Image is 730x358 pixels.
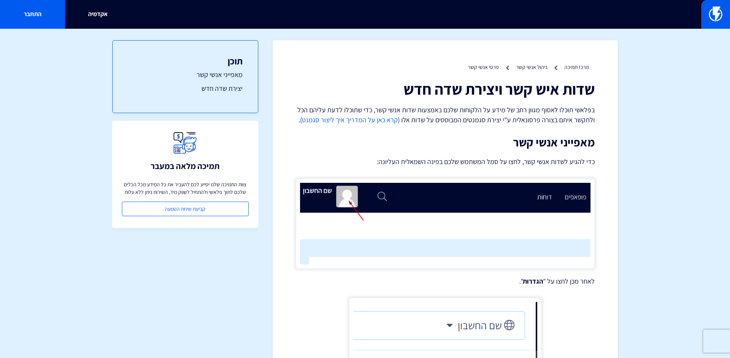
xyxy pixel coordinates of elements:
[128,70,243,80] a: מאפייני אנשי קשר
[128,56,243,66] h3: תוכן
[564,64,589,71] a: מרכז תמיכה
[296,136,595,149] h2: מאפייני אנשי קשר
[151,161,220,171] h3: תמיכה מלאה במעבר
[296,156,595,167] p: כדי להגיע לשדות אנשי קשר, לחצו על סמל המשתמש שלכם בפינה השמאלית העליונה:
[468,64,499,71] a: פרטי אנשי קשר
[128,84,243,94] a: יצירת שדה חדש
[296,276,595,286] p: לאחר מכן לחצו על " ".
[122,202,249,216] a: קביעת שיחת הטמעה
[193,6,538,23] input: חיפוש מהיר...
[296,105,595,125] p: בפלאשי תוכלו לאסוף מגוון רחב של מידע על הלקוחות שלכם באמצעות שדות אנשי קשר, כדי שתוכלו לדעת עליהם...
[516,64,547,71] a: ניהול אנשי קשר
[302,115,398,124] a: קרא כאן על המדריך איך ליצור סגמנט
[296,80,595,97] h1: שדות איש קשר ויצירת שדה חדש
[523,277,543,286] strong: הגדרות
[122,181,249,196] p: צוות התמיכה שלנו יסייע לכם להעביר את כל המידע מכל הכלים שלכם לתוך פלאשי ולהתחיל לשווק מיד, השירות...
